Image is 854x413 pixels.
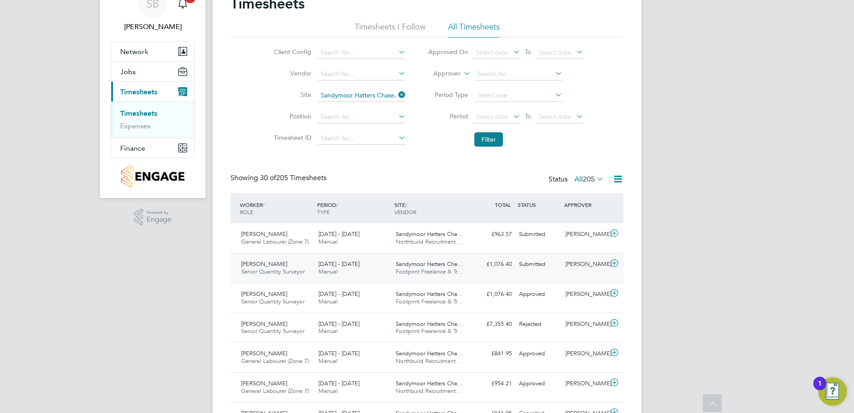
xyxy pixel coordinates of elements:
span: Footprint Freelance & Tr… [396,327,463,335]
span: Jobs [120,67,136,76]
button: Finance [111,138,194,158]
div: £7,355.40 [469,317,515,332]
li: Timesheets I Follow [355,21,426,38]
button: Jobs [111,62,194,81]
span: General Labourer (Zone 7) [241,357,309,365]
span: [PERSON_NAME] [241,350,287,357]
span: / [336,201,338,208]
span: Finance [120,144,145,152]
input: Search for... [318,46,406,59]
label: Period [428,112,468,120]
span: Select date [476,113,508,121]
span: General Labourer (Zone 7) [241,238,309,245]
span: Manual [318,238,338,245]
div: Approved [515,376,562,391]
span: Manual [318,387,338,395]
input: Select one [474,89,562,102]
div: £954.21 [469,376,515,391]
span: Network [120,47,148,56]
div: Approved [515,346,562,361]
span: Engage [147,216,172,223]
div: £1,076.40 [469,287,515,302]
span: 205 [583,175,595,184]
div: Approved [515,287,562,302]
span: Manual [318,327,338,335]
div: PERIOD [315,197,392,220]
input: Search for... [318,89,406,102]
span: Senior Quantity Surveyor [241,268,305,275]
span: 30 of [260,173,276,182]
div: WORKER [238,197,315,220]
span: Sandymoor Hatters Cha… [396,320,463,328]
span: Sandymoor Hatters Cha… [396,350,463,357]
span: Sandymoor Hatters Cha… [396,290,463,298]
span: Manual [318,357,338,365]
div: £1,076.40 [469,257,515,272]
label: Vendor [271,69,311,77]
span: Manual [318,268,338,275]
span: [DATE] - [DATE] [318,290,360,298]
div: SITE [392,197,469,220]
div: Submitted [515,227,562,242]
span: ROLE [240,208,253,215]
span: TOTAL [495,201,511,208]
label: All [574,175,604,184]
span: Manual [318,298,338,305]
label: Timesheet ID [271,134,311,142]
button: Open Resource Center, 1 new notification [818,377,847,406]
label: Period Type [428,91,468,99]
span: [PERSON_NAME] [241,320,287,328]
div: [PERSON_NAME] [562,346,608,361]
a: Powered byEngage [134,209,172,226]
span: [DATE] - [DATE] [318,379,360,387]
a: Go to home page [111,165,195,187]
span: Select date [539,48,571,56]
input: Search for... [474,68,562,80]
div: 1 [818,383,822,395]
div: £841.95 [469,346,515,361]
input: Search for... [318,68,406,80]
a: Expenses [120,122,151,130]
div: APPROVER [562,197,608,213]
div: Showing [230,173,328,183]
span: Senior Quantity Surveyor [241,298,305,305]
span: Samantha Bolshaw [111,21,195,32]
button: Filter [474,132,503,147]
span: Northbuild Recruitment… [396,387,461,395]
input: Search for... [318,111,406,123]
span: [DATE] - [DATE] [318,230,360,238]
div: £963.57 [469,227,515,242]
span: Senior Quantity Surveyor [241,327,305,335]
span: To [522,46,534,58]
button: Network [111,42,194,61]
span: General Labourer (Zone 7) [241,387,309,395]
div: Timesheets [111,101,194,138]
span: / [405,201,407,208]
span: Timesheets [120,88,157,96]
div: STATUS [515,197,562,213]
span: Sandymoor Hatters Cha… [396,230,463,238]
span: Sandymoor Hatters Cha… [396,379,463,387]
span: [PERSON_NAME] [241,260,287,268]
span: [PERSON_NAME] [241,379,287,387]
li: All Timesheets [448,21,500,38]
div: [PERSON_NAME] [562,317,608,332]
span: / [263,201,264,208]
span: [DATE] - [DATE] [318,350,360,357]
img: countryside-properties-logo-retina.png [121,165,184,187]
label: Position [271,112,311,120]
span: To [522,110,534,122]
div: [PERSON_NAME] [562,227,608,242]
input: Search for... [318,132,406,145]
span: Footprint Freelance & Tr… [396,268,463,275]
span: TYPE [317,208,330,215]
span: [PERSON_NAME] [241,290,287,298]
div: Status [548,173,606,186]
span: Select date [539,113,571,121]
div: [PERSON_NAME] [562,287,608,302]
span: [DATE] - [DATE] [318,320,360,328]
label: Approved On [428,48,468,56]
div: [PERSON_NAME] [562,376,608,391]
span: [DATE] - [DATE] [318,260,360,268]
label: Client Config [271,48,311,56]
